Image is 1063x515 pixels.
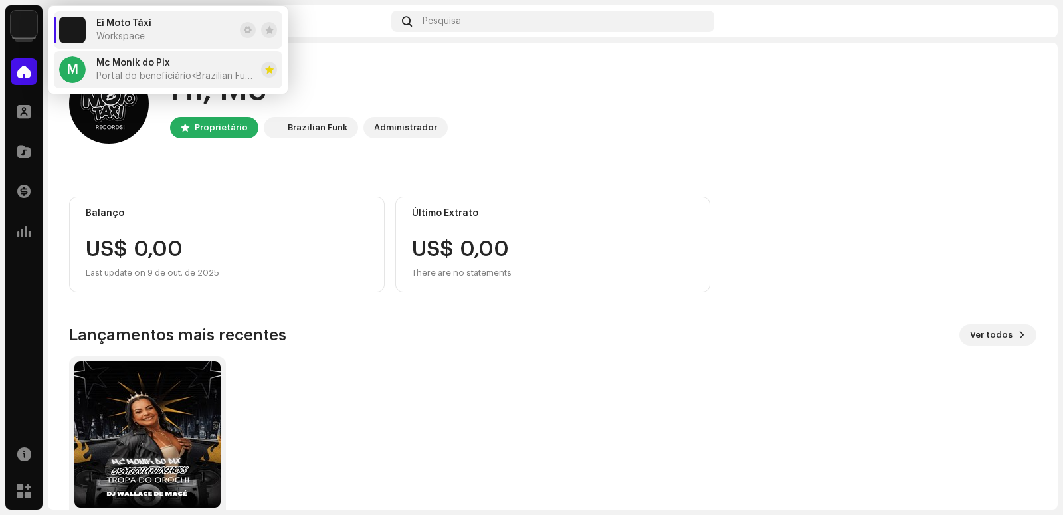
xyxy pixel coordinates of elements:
[86,265,368,281] div: Last update on 9 de out. de 2025
[374,120,437,136] div: Administrador
[86,208,368,219] div: Balanço
[74,361,221,508] img: f87e7366-12a5-43e8-aeaf-c41700025406
[266,120,282,136] img: 71bf27a5-dd94-4d93-852c-61362381b7db
[59,17,86,43] img: 71bf27a5-dd94-4d93-852c-61362381b7db
[11,11,37,37] img: 71bf27a5-dd94-4d93-852c-61362381b7db
[1020,11,1042,32] img: 5e945340-dcd8-4af9-9519-bc632cd26991
[170,69,448,112] div: Hi, Mc
[96,58,170,68] span: Mc Monik do Pix
[69,324,286,346] h3: Lançamentos mais recentes
[970,322,1013,348] span: Ver todos
[96,71,256,82] span: Portal do beneficiário <Brazilian Funk>
[412,265,512,281] div: There are no statements
[191,72,260,81] span: <Brazilian Funk>
[96,18,151,29] span: Ei Moto Táxi
[69,64,149,144] img: 5e945340-dcd8-4af9-9519-bc632cd26991
[96,31,145,42] span: Workspace
[423,16,461,27] span: Pesquisa
[69,197,385,292] re-o-card-value: Balanço
[412,208,694,219] div: Último Extrato
[959,324,1036,346] button: Ver todos
[59,56,86,83] div: M
[195,120,248,136] div: Proprietário
[395,197,711,292] re-o-card-value: Último Extrato
[288,120,347,136] div: Brazilian Funk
